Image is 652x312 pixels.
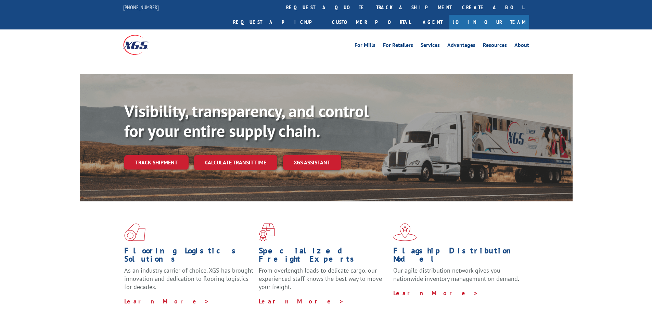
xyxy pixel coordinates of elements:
[124,155,189,170] a: Track shipment
[123,4,159,11] a: [PHONE_NUMBER]
[383,42,413,50] a: For Retailers
[449,15,529,29] a: Join Our Team
[124,247,254,266] h1: Flooring Logistics Solutions
[393,247,523,266] h1: Flagship Distribution Model
[393,289,478,297] a: Learn More >
[421,42,440,50] a: Services
[447,42,475,50] a: Advantages
[124,223,145,241] img: xgs-icon-total-supply-chain-intelligence-red
[483,42,507,50] a: Resources
[283,155,341,170] a: XGS ASSISTANT
[124,297,209,305] a: Learn More >
[259,266,388,297] p: From overlength loads to delicate cargo, our experienced staff knows the best way to move your fr...
[124,100,369,141] b: Visibility, transparency, and control for your entire supply chain.
[259,247,388,266] h1: Specialized Freight Experts
[228,15,327,29] a: Request a pickup
[327,15,416,29] a: Customer Portal
[393,266,519,283] span: Our agile distribution network gives you nationwide inventory management on demand.
[355,42,375,50] a: For Mills
[514,42,529,50] a: About
[259,223,275,241] img: xgs-icon-focused-on-flooring-red
[259,297,344,305] a: Learn More >
[393,223,417,241] img: xgs-icon-flagship-distribution-model-red
[416,15,449,29] a: Agent
[194,155,277,170] a: Calculate transit time
[124,266,253,291] span: As an industry carrier of choice, XGS has brought innovation and dedication to flooring logistics...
